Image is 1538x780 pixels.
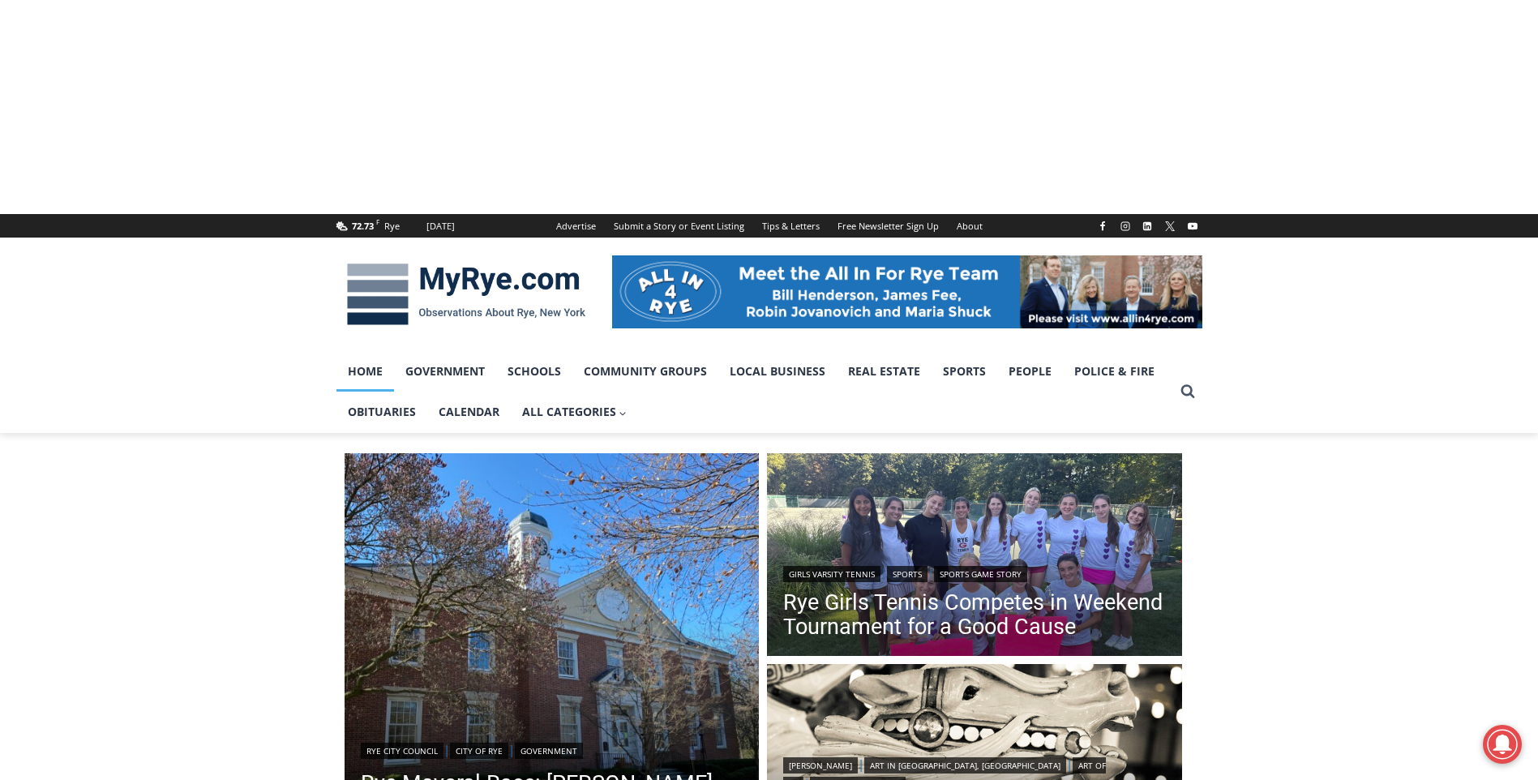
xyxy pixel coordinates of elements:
[450,743,508,759] a: City of Rye
[1173,377,1202,406] button: View Search Form
[767,453,1182,661] img: (PHOTO: The top Rye Girls Varsity Tennis team poses after the Georgia Williams Memorial Scholarsh...
[783,563,1166,582] div: | |
[932,351,997,392] a: Sports
[605,214,753,238] a: Submit a Story or Event Listing
[887,566,928,582] a: Sports
[547,214,992,238] nav: Secondary Navigation
[997,351,1063,392] a: People
[522,403,628,421] span: All Categories
[783,566,880,582] a: Girls Varsity Tennis
[1183,216,1202,236] a: YouTube
[783,590,1166,639] a: Rye Girls Tennis Competes in Weekend Tournament for a Good Cause
[384,219,400,234] div: Rye
[336,392,427,432] a: Obituaries
[394,351,496,392] a: Government
[934,566,1027,582] a: Sports Game Story
[547,214,605,238] a: Advertise
[426,219,455,234] div: [DATE]
[718,351,837,392] a: Local Business
[829,214,948,238] a: Free Newsletter Sign Up
[515,743,583,759] a: Government
[753,214,829,238] a: Tips & Letters
[1160,216,1180,236] a: X
[361,743,443,759] a: Rye City Council
[352,220,374,232] span: 72.73
[837,351,932,392] a: Real Estate
[1137,216,1157,236] a: Linkedin
[496,351,572,392] a: Schools
[336,351,394,392] a: Home
[948,214,992,238] a: About
[376,217,379,226] span: F
[336,351,1173,433] nav: Primary Navigation
[1116,216,1135,236] a: Instagram
[361,739,743,759] div: | |
[783,757,858,774] a: [PERSON_NAME]
[572,351,718,392] a: Community Groups
[1093,216,1112,236] a: Facebook
[427,392,511,432] a: Calendar
[336,252,596,336] img: MyRye.com
[612,255,1202,328] img: All in for Rye
[767,453,1182,661] a: Read More Rye Girls Tennis Competes in Weekend Tournament for a Good Cause
[511,392,639,432] a: All Categories
[864,757,1066,774] a: Art in [GEOGRAPHIC_DATA], [GEOGRAPHIC_DATA]
[1063,351,1166,392] a: Police & Fire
